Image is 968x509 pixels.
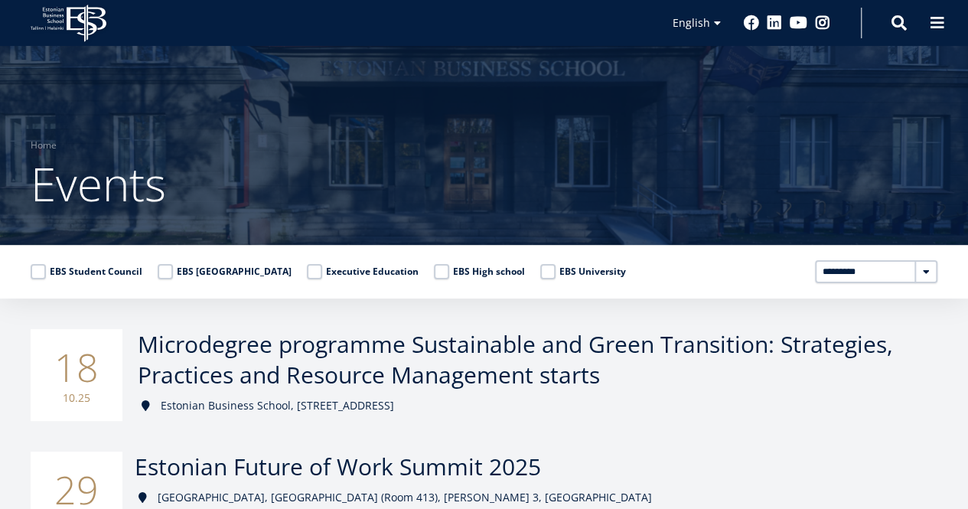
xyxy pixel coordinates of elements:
span: Microdegree programme Sustainable and Green Transition: Strategies, Practices and Resource Manage... [138,328,893,390]
label: EBS Student Council [31,264,142,279]
div: Estonian Business School, [STREET_ADDRESS] [138,398,937,413]
div: 18 [31,329,122,421]
label: EBS [GEOGRAPHIC_DATA] [158,264,292,279]
label: EBS University [540,264,626,279]
span: Estonian Future of Work Summit 2025 [135,451,541,482]
h1: Events [31,153,937,214]
a: Home [31,138,57,153]
small: 10.25 [46,390,107,406]
a: Linkedin [767,15,782,31]
label: Executive Education [307,264,419,279]
a: Youtube [790,15,807,31]
a: Instagram [815,15,830,31]
a: Facebook [744,15,759,31]
div: [GEOGRAPHIC_DATA], [GEOGRAPHIC_DATA] (Room 413), [PERSON_NAME] 3, [GEOGRAPHIC_DATA] [135,490,934,505]
label: EBS High school [434,264,525,279]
